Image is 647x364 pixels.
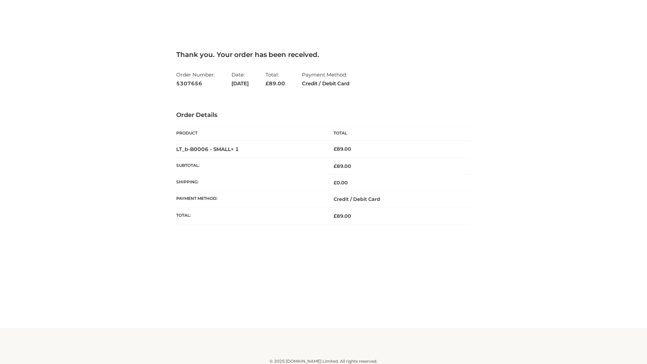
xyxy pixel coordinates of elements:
li: Payment Method: [302,69,349,89]
th: Total [323,126,471,141]
li: Date: [232,69,249,89]
span: £ [266,80,269,87]
th: Shipping: [176,175,323,191]
th: Payment method: [176,191,323,208]
strong: [DATE] [232,79,249,88]
h3: Order Details [176,112,471,119]
td: Credit / Debit Card [323,191,471,208]
bdi: 0.00 [334,180,348,186]
span: £ [334,213,337,219]
strong: 5307656 [176,79,215,88]
bdi: 89.00 [334,146,351,152]
th: Subtotal: [176,158,323,174]
span: 89.00 [334,163,351,169]
strong: × 1 [231,146,239,152]
th: Product [176,126,323,141]
span: £ [334,163,337,169]
span: 89.00 [266,80,285,87]
th: Total: [176,208,323,224]
strong: Credit / Debit Card [302,79,349,88]
li: Total: [266,69,285,89]
strong: LT_b-B0006 - SMALL [176,146,239,152]
span: £ [334,146,337,152]
span: 89.00 [334,213,351,219]
h3: Thank you. Your order has been received. [176,51,471,59]
span: £ [334,180,337,186]
li: Order Number: [176,69,215,89]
